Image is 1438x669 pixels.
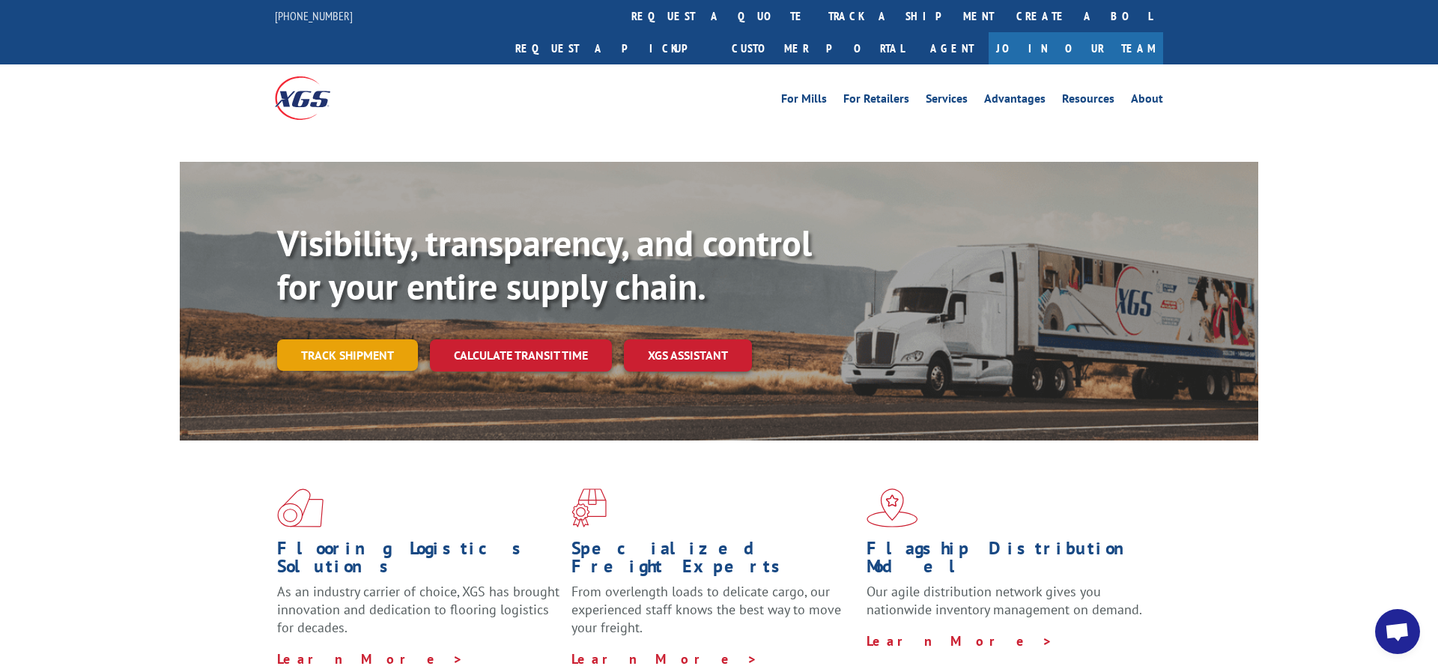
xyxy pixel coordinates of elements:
div: Open chat [1375,609,1420,654]
b: Visibility, transparency, and control for your entire supply chain. [277,220,812,309]
a: Request a pickup [504,32,720,64]
a: Learn More > [571,650,758,668]
img: xgs-icon-flagship-distribution-model-red [867,488,918,527]
h1: Flooring Logistics Solutions [277,539,560,583]
a: Join Our Team [989,32,1163,64]
a: For Mills [781,93,827,109]
h1: Specialized Freight Experts [571,539,855,583]
a: Resources [1062,93,1114,109]
a: Advantages [984,93,1046,109]
a: Agent [915,32,989,64]
a: Track shipment [277,339,418,371]
img: xgs-icon-total-supply-chain-intelligence-red [277,488,324,527]
span: Our agile distribution network gives you nationwide inventory management on demand. [867,583,1142,618]
p: From overlength loads to delicate cargo, our experienced staff knows the best way to move your fr... [571,583,855,650]
h1: Flagship Distribution Model [867,539,1150,583]
a: Services [926,93,968,109]
span: As an industry carrier of choice, XGS has brought innovation and dedication to flooring logistics... [277,583,559,636]
a: Learn More > [277,650,464,668]
a: Learn More > [867,632,1053,650]
a: About [1131,93,1163,109]
a: XGS ASSISTANT [624,339,752,372]
a: [PHONE_NUMBER] [275,8,353,23]
img: xgs-icon-focused-on-flooring-red [571,488,607,527]
a: Calculate transit time [430,339,612,372]
a: Customer Portal [720,32,915,64]
a: For Retailers [843,93,909,109]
